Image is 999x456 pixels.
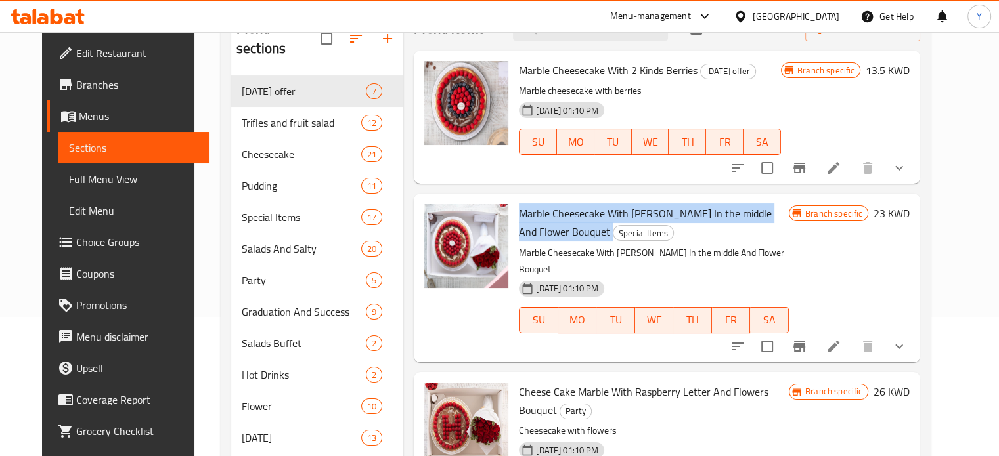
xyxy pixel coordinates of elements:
div: Pudding [242,178,361,194]
svg: Show Choices [891,339,907,354]
span: TH [674,133,701,152]
span: Cheese Cake Marble With Raspberry Letter And Flowers Bouquet [519,382,768,420]
a: Coupons [47,258,209,289]
span: Branch specific [792,64,860,77]
img: ‏Marble Cheesecake With Berry In the middle And Flower Bouquet [424,204,508,288]
p: Cheesecake with flowers [519,423,789,439]
span: MO [564,310,592,329]
div: Today offer [700,64,756,79]
div: Party5 [231,264,403,296]
span: Salads And Salty [242,241,361,257]
span: WE [640,310,669,329]
span: Choice Groups [76,234,198,250]
div: Special Items [613,225,674,241]
button: TH [669,129,706,155]
span: MO [562,133,589,152]
h6: 26 KWD [874,383,910,401]
button: SU [519,307,558,333]
h6: 13.5 KWD [866,61,910,79]
span: Hot Drinks [242,367,366,383]
div: items [361,146,382,162]
p: ‏Marble Cheesecake With [PERSON_NAME] In the middle And Flower Bouquet [519,245,789,278]
button: MO [557,129,594,155]
span: Coupons [76,266,198,281]
a: Grocery Checklist [47,415,209,447]
span: Trifles and fruit salad [242,115,361,131]
span: 2 [366,337,382,350]
span: Full Menu View [69,171,198,187]
span: TH [678,310,707,329]
h2: Menu items [414,19,485,39]
span: TU [600,133,627,152]
span: 10 [362,400,382,413]
span: Y [977,9,982,24]
span: 20 [362,243,382,255]
div: Today offer [242,83,366,99]
span: Special Items [242,209,361,225]
span: SU [525,133,552,152]
span: 12 [362,117,382,129]
h6: 23 KWD [874,204,910,222]
span: Salads Buffet [242,335,366,351]
span: Menus [79,108,198,124]
div: items [361,241,382,257]
div: Party [560,404,592,419]
button: SA [744,129,781,155]
button: FR [712,307,751,333]
span: Special Items [613,226,673,241]
div: items [361,209,382,225]
button: delete [852,331,883,362]
span: Party [560,404,591,419]
div: items [361,430,382,446]
span: Edit Menu [69,203,198,218]
button: show more [883,152,915,184]
span: Sections [69,140,198,155]
button: WE [635,307,674,333]
button: show more [883,331,915,362]
span: WE [637,133,664,152]
div: Menu-management [610,9,691,24]
span: 11 [362,180,382,192]
span: [DATE] 01:10 PM [531,104,604,117]
div: Graduation And Success [242,304,366,320]
div: items [366,367,382,383]
svg: Show Choices [891,160,907,176]
span: [DATE] offer [242,83,366,99]
button: delete [852,152,883,184]
div: items [366,272,382,288]
div: Salads Buffet2 [231,327,403,359]
span: Select all sections [313,25,340,52]
div: items [366,335,382,351]
span: 9 [366,306,382,318]
span: 21 [362,148,382,161]
span: Edit Restaurant [76,45,198,61]
span: Cheesecake [242,146,361,162]
a: Menus [47,100,209,132]
a: Edit Restaurant [47,37,209,69]
button: TU [594,129,632,155]
span: Coverage Report [76,392,198,407]
a: Edit Menu [58,195,209,226]
span: Flower [242,398,361,414]
div: items [361,115,382,131]
div: Hot Drinks2 [231,359,403,390]
span: TU [602,310,630,329]
a: Menu disclaimer [47,321,209,352]
button: Branch-specific-item [784,331,815,362]
div: Trifles and fruit salad12 [231,107,403,138]
div: [DATE]13 [231,422,403,453]
button: Add section [372,23,403,54]
span: Select to update [753,333,781,360]
a: Promotions [47,289,209,321]
span: Party [242,272,366,288]
span: 7 [366,85,382,98]
span: Marble Cheesecake With 2 Kinds Berries [519,60,698,80]
button: MO [558,307,597,333]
